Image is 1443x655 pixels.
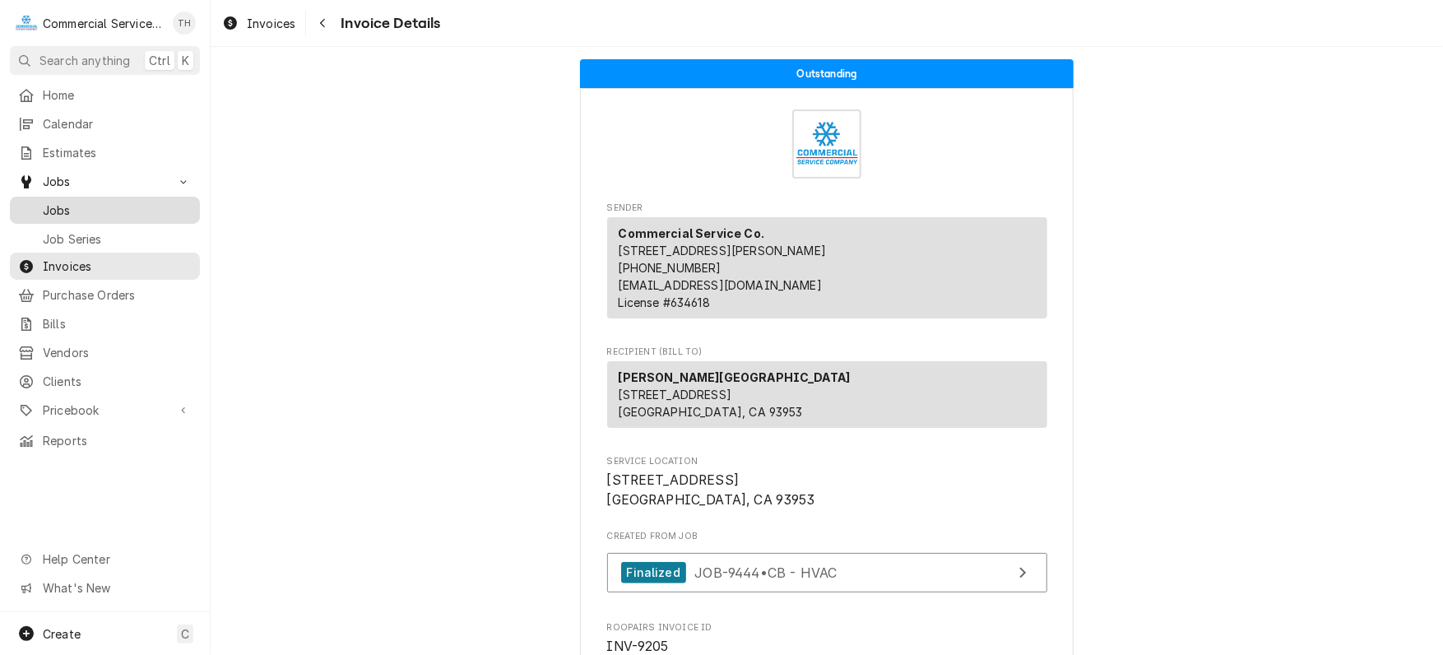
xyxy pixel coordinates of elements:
span: JOB-9444 • CB - HVAC [694,564,837,580]
span: Roopairs Invoice ID [607,621,1047,634]
a: Home [10,81,200,109]
span: Help Center [43,550,190,568]
span: Created From Job [607,530,1047,543]
span: Clients [43,373,192,390]
span: Jobs [43,202,192,219]
div: Created From Job [607,530,1047,601]
button: Navigate back [309,10,336,36]
div: Service Location [607,455,1047,510]
strong: [PERSON_NAME][GEOGRAPHIC_DATA] [619,370,851,384]
strong: Commercial Service Co. [619,226,765,240]
span: Purchase Orders [43,286,192,304]
div: Recipient (Bill To) [607,361,1047,428]
a: Go to Help Center [10,546,200,573]
span: Invoices [43,258,192,275]
a: Go to Jobs [10,168,200,195]
a: Invoices [216,10,302,37]
div: Finalized [621,562,686,584]
a: Calendar [10,110,200,137]
a: Bills [10,310,200,337]
span: Calendar [43,115,192,132]
span: Invoices [247,15,295,32]
a: [EMAIL_ADDRESS][DOMAIN_NAME] [619,278,822,292]
span: Pricebook [43,402,167,419]
span: [STREET_ADDRESS] [GEOGRAPHIC_DATA], CA 93953 [619,388,803,419]
span: Outstanding [797,68,857,79]
span: Search anything [39,52,130,69]
span: Service Location [607,455,1047,468]
div: Status [580,59,1074,88]
div: Commercial Service Co.'s Avatar [15,12,38,35]
span: License # 634618 [619,295,710,309]
div: Sender [607,217,1047,318]
a: Go to What's New [10,574,200,602]
span: Reports [43,432,192,449]
span: C [181,625,189,643]
span: Recipient (Bill To) [607,346,1047,359]
a: Clients [10,368,200,395]
div: Invoice Sender [607,202,1047,326]
a: [PHONE_NUMBER] [619,261,721,275]
span: [STREET_ADDRESS] [GEOGRAPHIC_DATA], CA 93953 [607,472,815,508]
a: Reports [10,427,200,454]
div: Recipient (Bill To) [607,361,1047,434]
span: Jobs [43,173,167,190]
a: Jobs [10,197,200,224]
span: What's New [43,579,190,597]
div: Tricia Hansen's Avatar [173,12,196,35]
span: Create [43,627,81,641]
span: Sender [607,202,1047,215]
div: Invoice Recipient [607,346,1047,435]
a: View Job [607,553,1047,593]
span: Job Series [43,230,192,248]
span: Estimates [43,144,192,161]
button: Search anythingCtrlK [10,46,200,75]
span: K [182,52,189,69]
div: Commercial Service Co. [43,15,164,32]
span: [STREET_ADDRESS][PERSON_NAME] [619,244,827,258]
img: Logo [792,109,861,179]
a: Job Series [10,225,200,253]
a: Estimates [10,139,200,166]
span: Bills [43,315,192,332]
div: TH [173,12,196,35]
div: Sender [607,217,1047,325]
span: Vendors [43,344,192,361]
a: Purchase Orders [10,281,200,309]
div: C [15,12,38,35]
span: Service Location [607,471,1047,509]
a: Vendors [10,339,200,366]
a: Invoices [10,253,200,280]
span: Invoice Details [336,12,440,35]
span: Home [43,86,192,104]
span: Ctrl [149,52,170,69]
a: Go to Pricebook [10,397,200,424]
span: INV-9205 [607,639,669,654]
